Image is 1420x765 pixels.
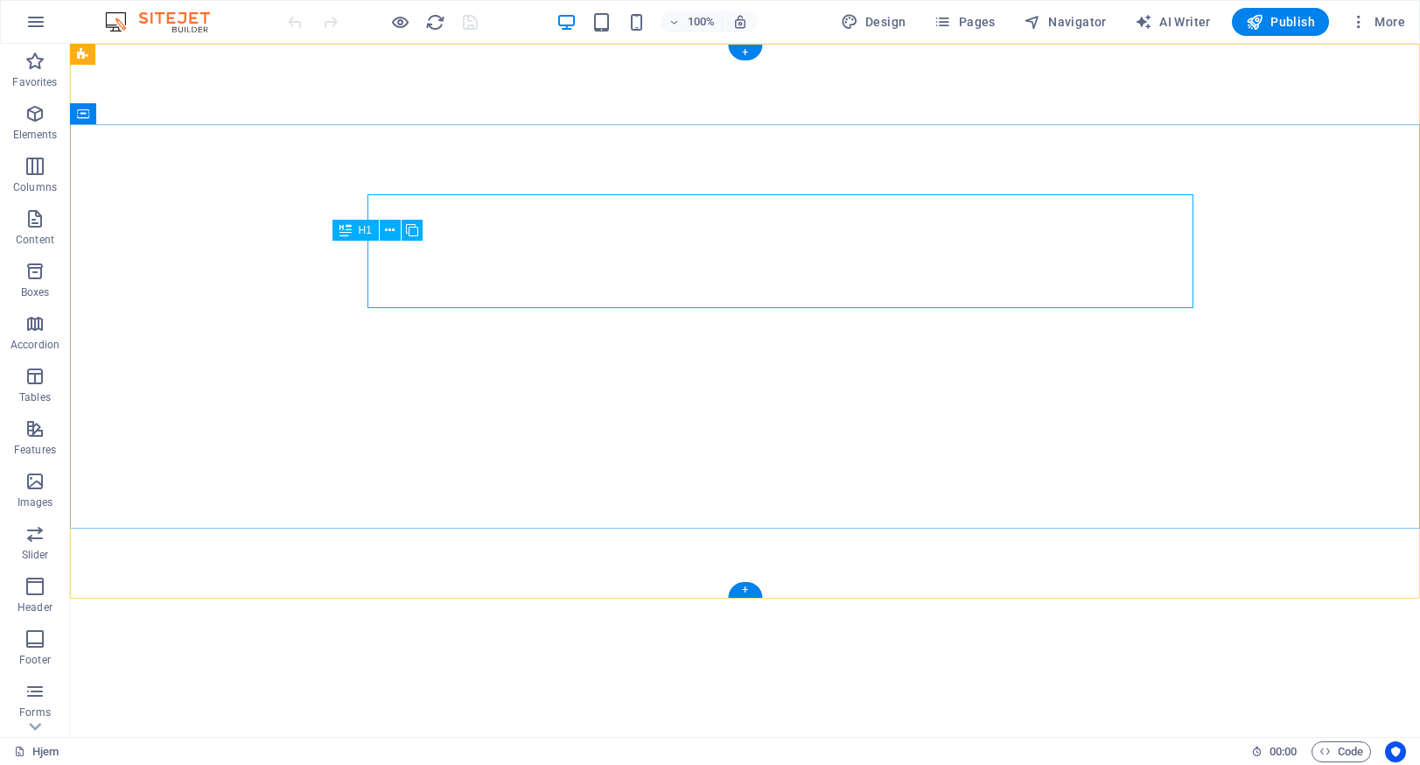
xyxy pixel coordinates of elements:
p: Boxes [21,285,50,299]
h6: Session time [1251,741,1298,762]
span: Design [841,13,906,31]
p: Slider [22,548,49,562]
p: Elements [13,128,58,142]
div: + [728,45,762,60]
span: Navigator [1024,13,1107,31]
a: Click to cancel selection. Double-click to open Pages [14,741,59,762]
button: Code [1312,741,1371,762]
div: Design (Ctrl+Alt+Y) [834,8,913,36]
span: Publish [1246,13,1315,31]
p: Images [17,495,53,509]
span: More [1350,13,1405,31]
p: Content [16,233,54,247]
button: Pages [927,8,1002,36]
p: Forms [19,705,51,719]
p: Features [14,443,56,457]
button: 100% [661,11,723,32]
div: + [728,582,762,598]
span: H1 [359,225,372,235]
p: Columns [13,180,57,194]
button: Navigator [1017,8,1114,36]
button: Design [834,8,913,36]
p: Accordion [10,338,59,352]
span: Pages [934,13,995,31]
span: : [1282,745,1284,758]
span: Code [1319,741,1363,762]
button: More [1343,8,1412,36]
p: Footer [19,653,51,667]
span: 00 00 [1270,741,1297,762]
button: Click here to leave preview mode and continue editing [389,11,410,32]
button: AI Writer [1128,8,1218,36]
p: Header [17,600,52,614]
span: AI Writer [1135,13,1211,31]
button: Usercentrics [1385,741,1406,762]
i: On resize automatically adjust zoom level to fit chosen device. [732,14,748,30]
i: Reload page [425,12,445,32]
button: Publish [1232,8,1329,36]
h6: 100% [687,11,715,32]
img: Editor Logo [101,11,232,32]
button: reload [424,11,445,32]
p: Favorites [12,75,57,89]
p: Tables [19,390,51,404]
